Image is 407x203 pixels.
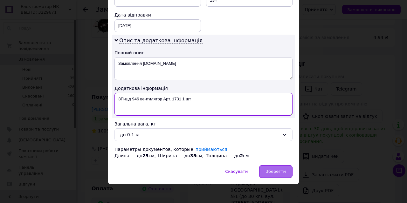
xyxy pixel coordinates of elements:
[119,37,203,44] span: Опис та додаткова інформація
[225,169,248,174] span: Скасувати
[114,57,293,80] textarea: Замовлення [DOMAIN_NAME]
[240,153,243,158] span: 2
[114,50,293,56] div: Повний опис
[114,93,293,116] textarea: ЗП-щд 946 вентилятор Арт. 1731 1 шт
[114,146,293,159] div: Параметры документов, которые Длина — до см, Ширина — до см, Толщина — до см
[120,131,279,138] div: до 0.1 кг
[196,147,227,152] a: приймаються
[114,121,293,127] div: Загальна вага, кг
[114,12,201,18] div: Дата відправки
[114,85,293,91] div: Додаткова інформація
[266,169,286,174] span: Зберегти
[142,153,148,158] span: 25
[190,153,196,158] span: 35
